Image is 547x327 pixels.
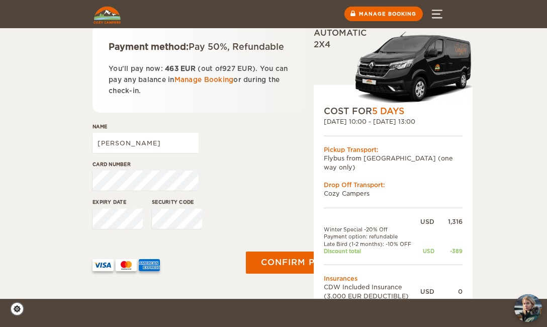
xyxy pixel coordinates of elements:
[109,63,295,97] p: You'll pay now: (out of ). You can pay any balance in or during the check-in.
[324,145,463,154] div: Pickup Transport:
[324,248,420,255] td: Discount total
[324,226,420,233] td: Winter Special -20% Off
[420,248,434,255] div: USD
[174,76,234,84] a: Manage Booking
[93,259,114,271] img: VISA
[222,65,235,72] span: 927
[139,259,160,271] img: AMEX
[116,259,137,271] img: mastercard
[434,248,463,255] div: -389
[344,7,423,21] a: Manage booking
[246,252,369,274] button: Confirm payment
[324,240,420,248] td: Late Bird (1-2 months): -10% OFF
[324,274,463,283] td: Insurances
[94,7,121,24] img: Cozy Campers
[434,217,463,226] div: 1,316
[420,217,434,226] div: USD
[514,294,542,322] img: Freyja at Cozy Campers
[93,198,143,206] label: Expiry date
[324,117,463,126] div: [DATE] 10:00 - [DATE] 13:00
[109,41,295,53] div: Payment method:
[324,189,463,198] td: Cozy Campers
[237,65,252,72] span: EUR
[434,287,463,296] div: 0
[93,160,199,168] label: Card number
[314,28,473,105] div: Automatic 2x4
[420,287,434,296] div: USD
[324,154,463,171] td: Flybus from [GEOGRAPHIC_DATA] (one way only)
[514,294,542,322] button: chat-button
[324,181,463,189] div: Drop Off Transport:
[324,105,463,117] div: COST FOR
[189,42,284,52] span: Pay 50%, Refundable
[165,65,178,72] span: 463
[324,233,420,240] td: Payment option: refundable
[324,283,420,300] td: CDW Included Insurance (3.000 EUR DEDUCTIBLE)
[93,123,199,130] label: Name
[372,106,404,116] span: 5 Days
[10,302,31,316] a: Cookie settings
[152,198,202,206] label: Security code
[180,65,196,72] span: EUR
[354,30,473,105] img: Stuttur-m-c-logo-2.png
